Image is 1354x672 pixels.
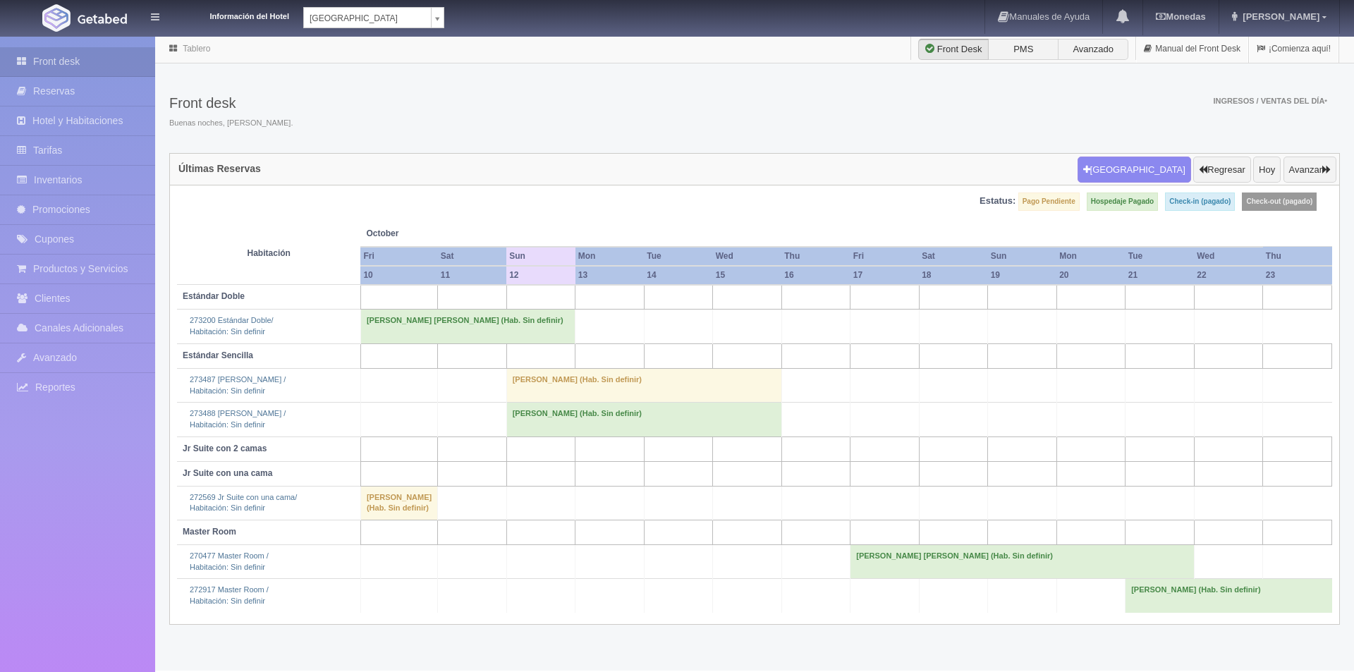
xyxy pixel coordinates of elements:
label: Check-in (pagado) [1165,193,1235,211]
th: Sun [988,247,1057,266]
a: 272917 Master Room /Habitación: Sin definir [190,585,269,605]
label: Front Desk [918,39,989,60]
th: Tue [1126,247,1195,266]
th: 17 [850,266,919,285]
th: 14 [644,266,712,285]
th: Fri [850,247,919,266]
a: Manual del Front Desk [1136,35,1248,63]
th: Thu [1263,247,1332,266]
b: Estándar Sencilla [183,350,253,360]
th: Sat [438,247,506,266]
th: Wed [1194,247,1263,266]
th: 19 [988,266,1057,285]
th: Sat [919,247,987,266]
b: Monedas [1156,11,1205,22]
label: PMS [988,39,1059,60]
strong: Habitación [248,248,291,258]
th: 10 [360,266,437,285]
dt: Información del Hotel [176,7,289,23]
a: ¡Comienza aquí! [1249,35,1338,63]
td: [PERSON_NAME] (Hab. Sin definir) [1126,579,1332,613]
button: Regresar [1193,157,1250,183]
td: [PERSON_NAME] (Hab. Sin definir) [506,368,781,402]
b: Jr Suite con una cama [183,468,272,478]
th: 15 [713,266,782,285]
a: [GEOGRAPHIC_DATA] [303,7,444,28]
label: Avanzado [1058,39,1128,60]
th: 22 [1194,266,1263,285]
span: October [366,228,501,240]
b: Master Room [183,527,236,537]
th: 18 [919,266,987,285]
a: 272569 Jr Suite con una cama/Habitación: Sin definir [190,493,297,513]
th: 16 [781,266,850,285]
td: [PERSON_NAME] (Hab. Sin definir) [506,403,781,436]
th: 23 [1263,266,1332,285]
h3: Front desk [169,95,293,111]
h4: Últimas Reservas [178,164,261,174]
a: 270477 Master Room /Habitación: Sin definir [190,551,269,571]
th: Tue [644,247,712,266]
span: [GEOGRAPHIC_DATA] [310,8,425,29]
th: Mon [575,247,645,266]
a: Tablero [183,44,210,54]
a: 273488 [PERSON_NAME] /Habitación: Sin definir [190,409,286,429]
button: Avanzar [1283,157,1336,183]
th: 20 [1056,266,1126,285]
label: Pago Pendiente [1018,193,1080,211]
th: Mon [1056,247,1126,266]
img: Getabed [42,4,71,32]
th: Thu [781,247,850,266]
label: Check-out (pagado) [1242,193,1317,211]
th: Sun [506,247,575,266]
button: [GEOGRAPHIC_DATA] [1078,157,1191,183]
td: [PERSON_NAME] [PERSON_NAME] (Hab. Sin definir) [360,310,575,343]
td: [PERSON_NAME] [PERSON_NAME] (Hab. Sin definir) [850,545,1195,579]
th: 11 [438,266,506,285]
th: 21 [1126,266,1195,285]
th: 13 [575,266,645,285]
label: Estatus: [980,195,1015,208]
b: Jr Suite con 2 camas [183,444,267,453]
a: 273487 [PERSON_NAME] /Habitación: Sin definir [190,375,286,395]
th: 12 [506,266,575,285]
label: Hospedaje Pagado [1087,193,1158,211]
td: [PERSON_NAME] (Hab. Sin definir) [360,486,437,520]
button: Hoy [1253,157,1281,183]
th: Fri [360,247,437,266]
span: Ingresos / Ventas del día [1213,97,1327,105]
a: 273200 Estándar Doble/Habitación: Sin definir [190,316,274,336]
img: Getabed [78,13,127,24]
span: Buenas noches, [PERSON_NAME]. [169,118,293,129]
b: Estándar Doble [183,291,245,301]
th: Wed [713,247,782,266]
span: [PERSON_NAME] [1239,11,1319,22]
